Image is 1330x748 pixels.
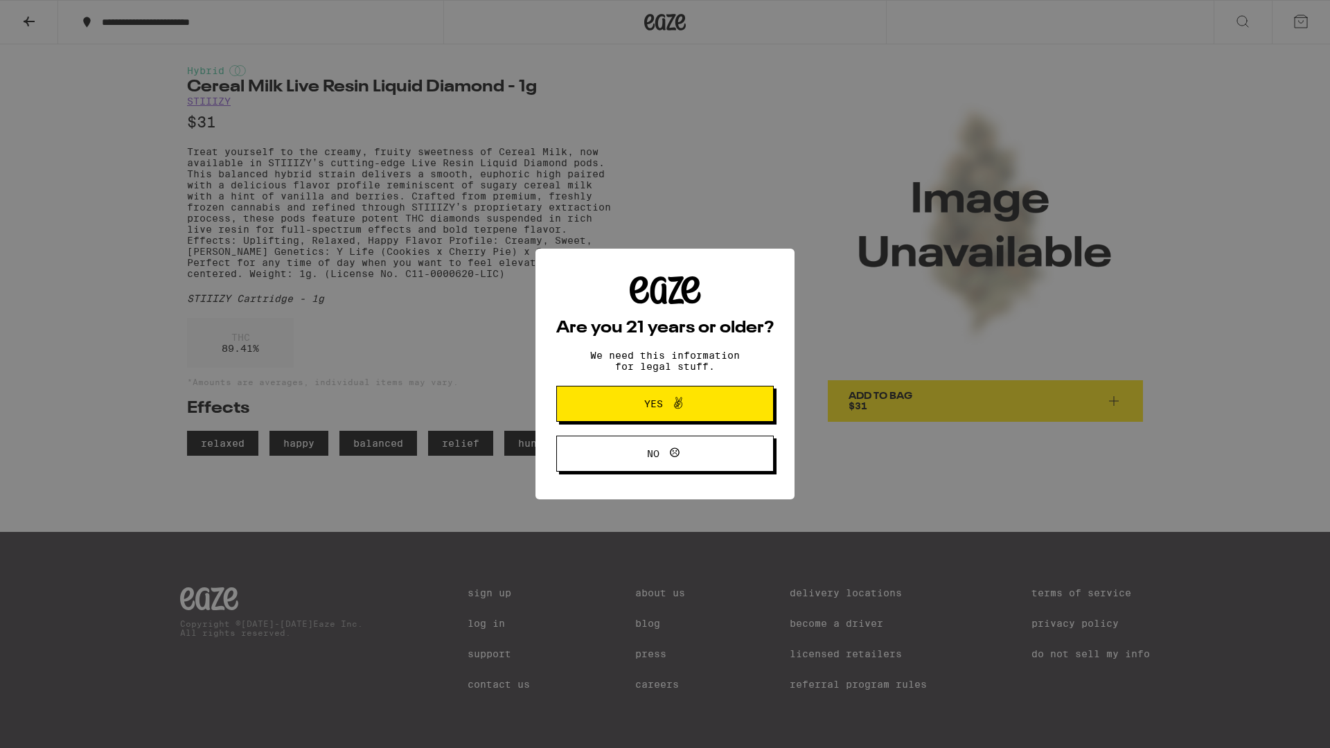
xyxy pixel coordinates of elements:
[556,386,774,422] button: Yes
[556,436,774,472] button: No
[647,449,659,458] span: No
[578,350,752,372] p: We need this information for legal stuff.
[556,320,774,337] h2: Are you 21 years or older?
[644,399,663,409] span: Yes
